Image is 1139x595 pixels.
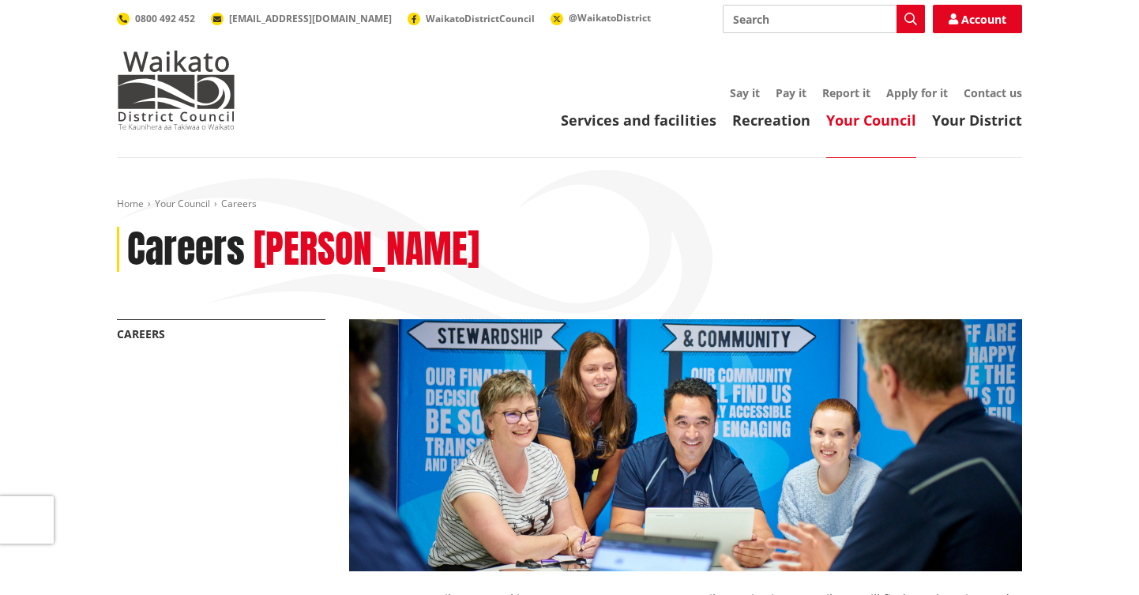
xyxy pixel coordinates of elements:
[426,12,535,25] span: WaikatoDistrictCouncil
[155,197,210,210] a: Your Council
[211,12,392,25] a: [EMAIL_ADDRESS][DOMAIN_NAME]
[932,111,1022,130] a: Your District
[408,12,535,25] a: WaikatoDistrictCouncil
[561,111,716,130] a: Services and facilities
[117,326,165,341] a: Careers
[730,85,760,100] a: Say it
[117,12,195,25] a: 0800 492 452
[569,11,651,24] span: @WaikatoDistrict
[117,51,235,130] img: Waikato District Council - Te Kaunihera aa Takiwaa o Waikato
[254,227,479,273] h2: [PERSON_NAME]
[127,227,245,273] h1: Careers
[776,85,806,100] a: Pay it
[822,85,870,100] a: Report it
[117,197,144,210] a: Home
[964,85,1022,100] a: Contact us
[886,85,948,100] a: Apply for it
[551,11,651,24] a: @WaikatoDistrict
[221,197,257,210] span: Careers
[933,5,1022,33] a: Account
[826,111,916,130] a: Your Council
[229,12,392,25] span: [EMAIL_ADDRESS][DOMAIN_NAME]
[117,198,1022,211] nav: breadcrumb
[723,5,925,33] input: Search input
[349,319,1022,571] img: Ngaaruawaahia staff discussing planning
[732,111,810,130] a: Recreation
[135,12,195,25] span: 0800 492 452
